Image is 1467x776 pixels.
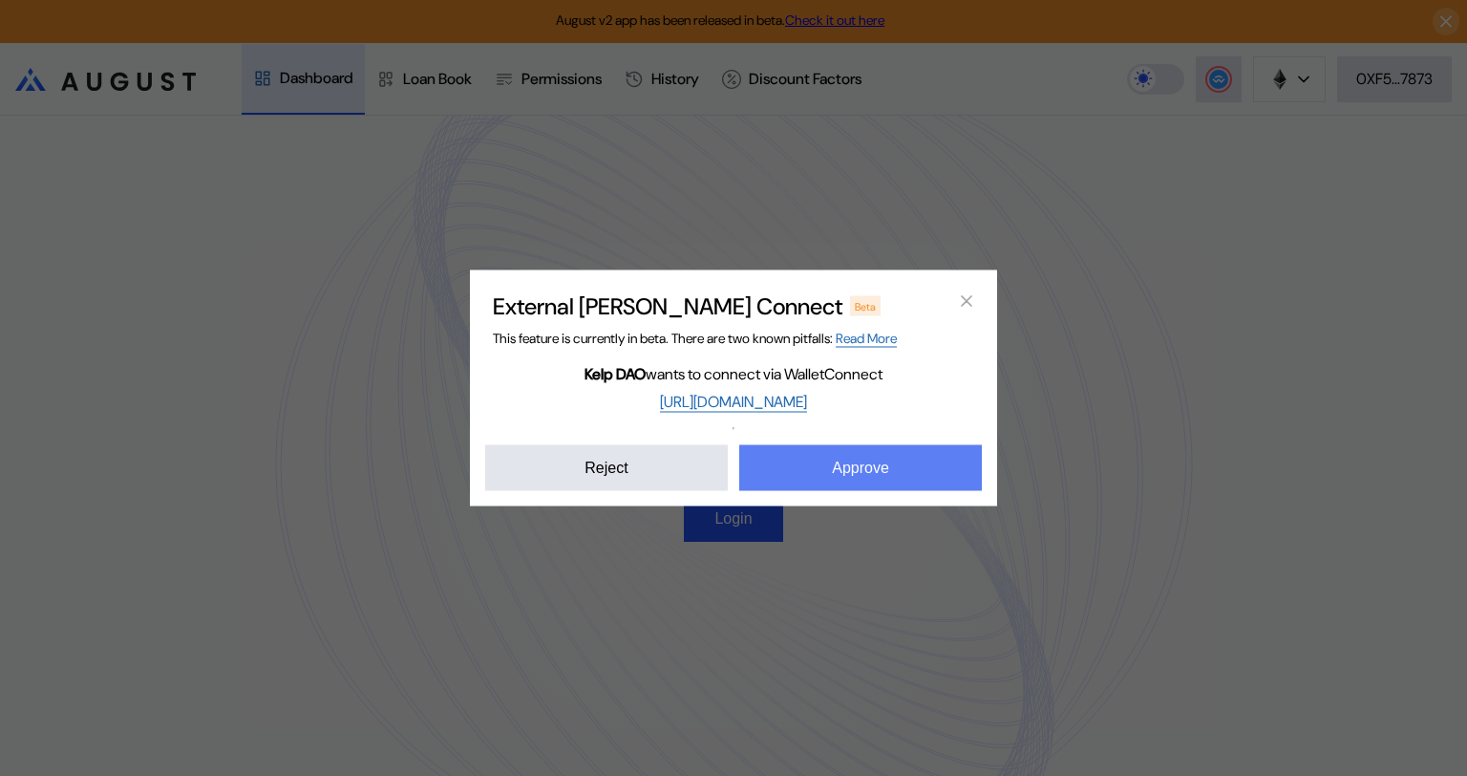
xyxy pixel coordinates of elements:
[485,445,728,491] button: Reject
[585,364,646,384] b: Kelp DAO
[850,296,881,315] div: Beta
[660,392,807,413] a: [URL][DOMAIN_NAME]
[836,330,897,348] a: Read More
[493,291,842,321] h2: External [PERSON_NAME] Connect
[493,330,897,347] span: This feature is currently in beta. There are two known pitfalls:
[585,364,882,384] span: wants to connect via WalletConnect
[739,445,982,491] button: Approve
[951,286,982,316] button: close modal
